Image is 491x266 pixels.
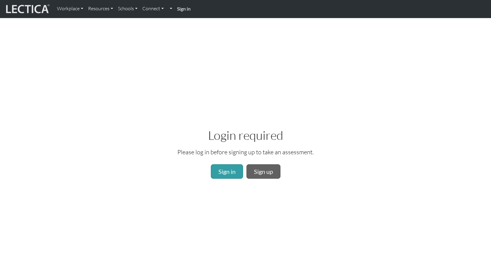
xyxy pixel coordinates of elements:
[55,2,86,15] a: Workplace
[177,147,314,157] p: Please log in before signing up to take an assessment.
[140,2,166,15] a: Connect
[177,128,314,143] h2: Login required
[246,164,280,179] a: Sign up
[86,2,116,15] a: Resources
[177,6,191,11] strong: Sign in
[175,2,193,15] a: Sign in
[116,2,140,15] a: Schools
[211,164,243,179] a: Sign in
[5,3,50,15] img: lecticalive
